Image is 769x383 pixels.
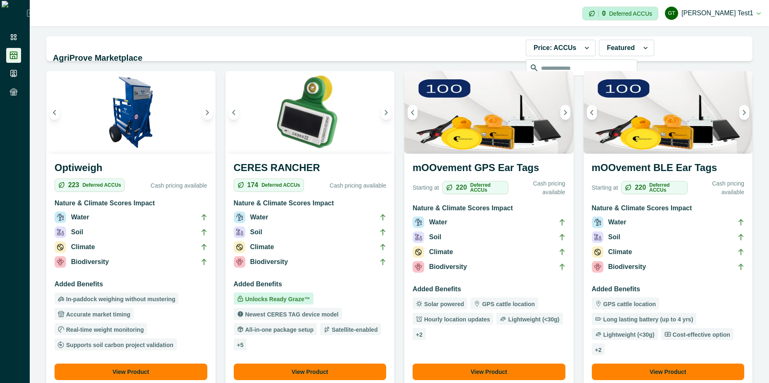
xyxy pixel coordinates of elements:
button: Next image [739,105,749,120]
button: Previous image [408,105,418,120]
h3: Nature & Climate Scores Impact [55,198,207,212]
button: View Product [234,364,387,380]
p: In-paddock weighing without mustering [64,296,175,302]
p: Cash pricing available [307,181,386,190]
p: Solar powered [422,301,464,307]
button: View Product [55,364,207,380]
p: GPS cattle location [602,301,656,307]
p: Soil [250,227,262,237]
h3: mOOvement GPS Ear Tags [413,160,565,178]
h3: Optiweigh [55,160,207,178]
img: An Optiweigh unit [46,71,216,154]
p: Climate [250,242,274,252]
p: Deferred ACCUs [261,183,300,188]
p: Lightweight (<30g) [602,332,655,338]
img: Logo [2,1,27,26]
p: Climate [429,247,453,257]
button: Next image [560,105,570,120]
button: Previous image [587,105,597,120]
p: Starting at [413,183,439,192]
p: Newest CERES TAG device model [244,312,339,317]
p: Real-time weight monitoring [64,327,144,333]
button: Next image [202,105,212,120]
p: 0 [602,10,606,17]
p: Cost-effective option [671,332,730,338]
h3: mOOvement BLE Ear Tags [592,160,745,178]
p: Water [71,212,89,222]
p: Cash pricing available [691,179,744,197]
p: Biodiversity [250,257,288,267]
p: Water [429,217,447,227]
p: Water [250,212,268,222]
h3: Nature & Climate Scores Impact [592,203,745,216]
h3: Added Benefits [55,279,207,293]
p: Hourly location updates [422,316,490,322]
p: GPS cattle location [480,301,535,307]
p: Supports soil carbon project validation [64,342,173,348]
p: Deferred ACCUs [609,10,652,17]
p: + 2 [595,347,602,353]
p: Biodiversity [71,257,109,267]
p: Lightweight (<30g) [506,316,559,322]
h3: Added Benefits [234,279,387,293]
h3: Added Benefits [413,284,565,297]
p: Soil [608,232,620,242]
p: + 5 [237,342,244,348]
p: Unlocks Ready Graze™ [244,296,310,302]
p: Deferred ACCUs [470,183,505,193]
h3: CERES RANCHER [234,160,387,178]
button: Previous image [229,105,239,120]
p: All-in-one package setup [244,327,314,333]
p: Long lasting battery (up to 4 yrs) [602,316,693,322]
p: Biodiversity [608,262,646,272]
p: Deferred ACCUs [649,183,684,193]
img: A single CERES RANCHER device [225,71,395,154]
p: Cash pricing available [128,181,207,190]
p: Water [608,217,627,227]
h3: Nature & Climate Scores Impact [413,203,565,216]
button: View Product [592,364,745,380]
h2: AgriProve Marketplace [53,50,521,66]
p: Soil [429,232,441,242]
p: Cash pricing available [512,179,565,197]
p: Accurate market timing [64,312,131,317]
p: 174 [247,182,259,188]
button: View Product [413,364,565,380]
button: Gayathri test1[PERSON_NAME] test1 [665,3,761,23]
h3: Added Benefits [592,284,745,297]
p: 220 [635,184,646,191]
p: Soil [71,227,83,237]
p: Satellite-enabled [330,327,377,333]
p: Biodiversity [429,262,467,272]
p: Deferred ACCUs [83,183,121,188]
p: Climate [71,242,95,252]
p: 223 [68,182,79,188]
h3: Nature & Climate Scores Impact [234,198,387,212]
p: Climate [608,247,632,257]
p: Starting at [592,183,618,192]
button: Previous image [50,105,59,120]
p: 220 [456,184,467,191]
button: Next image [381,105,391,120]
p: + 2 [416,332,422,338]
